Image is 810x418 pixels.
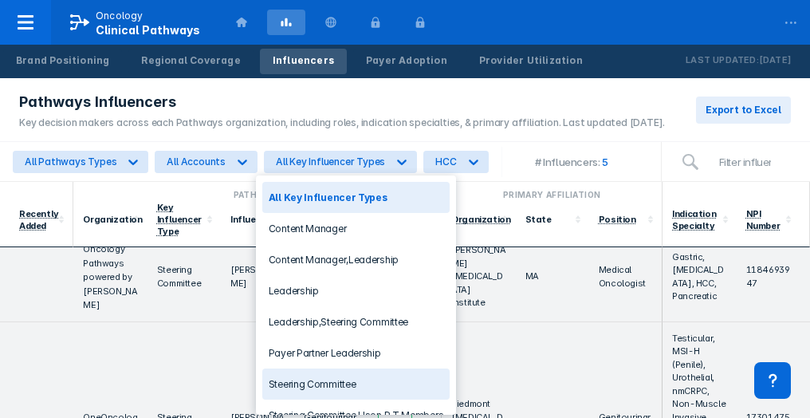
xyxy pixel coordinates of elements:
[230,214,275,225] div: Influencer
[147,232,221,322] td: Steering Committee
[83,214,128,225] div: Organization
[451,214,510,225] div: Organization
[262,213,450,244] div: Content Manager
[262,244,450,275] div: Content Manager,Leadership
[589,232,663,322] td: Medical Oncologist
[672,208,716,231] div: Indication Specialty
[157,202,202,237] div: Key Influencer Type
[599,214,636,225] div: Position
[96,9,144,23] p: Oncology
[737,232,810,322] td: 1184693947
[746,208,781,231] div: NPI Number
[600,156,627,168] span: 5
[83,243,137,311] span: Oncology Pathways powered by [PERSON_NAME]
[754,362,791,399] div: Contact Support
[273,53,334,68] div: Influencers
[710,146,791,178] input: Filter influencers by name, title, affiliation, etc.
[686,53,759,69] p: Last Updated:
[435,156,456,168] div: HCC
[167,156,226,168] div: All Accounts
[706,103,781,117] span: Export to Excel
[663,232,736,322] td: Gastric, [MEDICAL_DATA], HCC, Pancreatic
[221,232,294,322] td: [PERSON_NAME]
[353,49,460,74] a: Payer Adoption
[466,49,596,74] a: Provider Utilization
[262,306,450,337] div: Leadership,Steering Committee
[525,214,570,225] div: State
[262,369,450,400] div: Steering Committee
[80,188,434,201] div: Pathways
[141,53,240,68] div: Regional Coverage
[3,49,122,74] a: Brand Positioning
[442,232,515,322] td: [PERSON_NAME] [MEDICAL_DATA] Institute
[96,23,200,37] span: Clinical Pathways
[19,208,59,231] div: Recently Added
[479,53,583,68] div: Provider Utilization
[128,49,253,74] a: Regional Coverage
[276,156,385,168] div: All Key Influencer Types
[16,53,109,68] div: Brand Positioning
[25,156,116,168] div: All Pathways Types
[535,156,600,168] div: # Influencers:
[83,243,137,310] a: Oncology Pathways powered by [PERSON_NAME]
[516,232,589,322] td: MA
[759,53,791,69] p: [DATE]
[448,188,655,201] div: Primary Affiliation
[260,49,347,74] a: Influencers
[262,275,450,306] div: Leadership
[262,337,450,369] div: Payer Partner Leadership
[19,116,665,130] div: Key decision makers across each Pathways organization, including roles, indication specialties, &...
[775,2,807,36] div: ...
[366,53,447,68] div: Payer Adoption
[19,93,176,112] span: Pathways Influencers
[262,182,450,213] div: All Key Influencer Types
[696,97,791,124] button: Export to Excel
